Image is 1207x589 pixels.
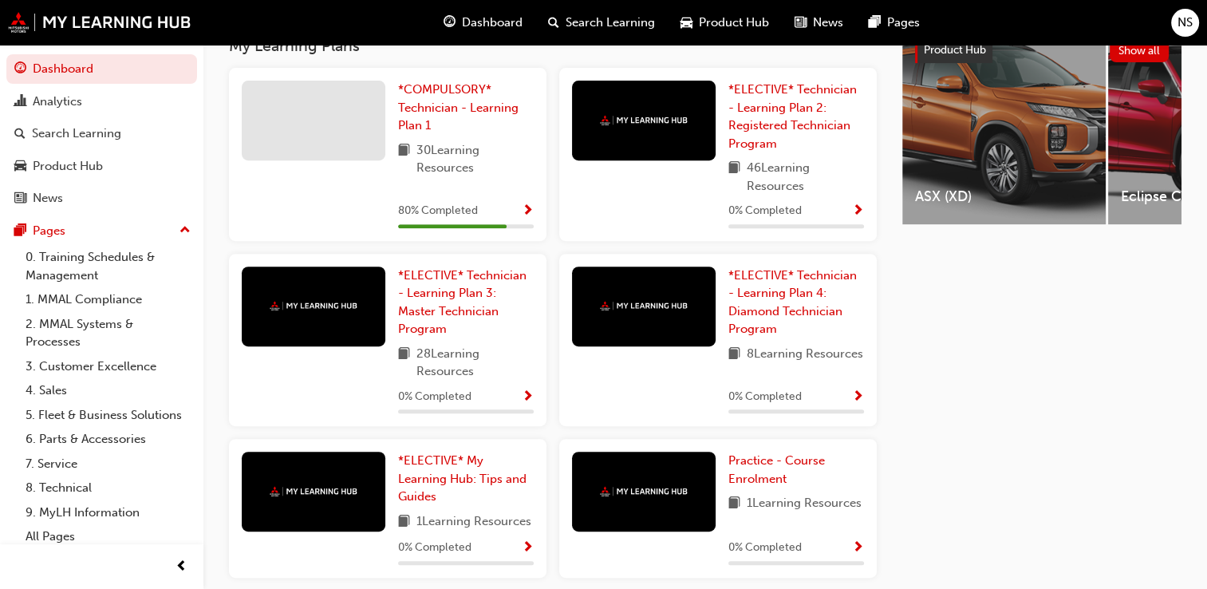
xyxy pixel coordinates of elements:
span: book-icon [398,141,410,177]
span: *ELECTIVE* My Learning Hub: Tips and Guides [398,453,527,504]
h3: My Learning Plans [229,37,877,55]
span: 0 % Completed [728,202,802,220]
a: guage-iconDashboard [431,6,535,39]
span: Show Progress [852,541,864,555]
button: Show Progress [522,387,534,407]
a: pages-iconPages [856,6,933,39]
button: Pages [6,216,197,246]
span: 1 Learning Resources [747,494,862,514]
span: 0 % Completed [398,388,471,406]
span: Show Progress [522,390,534,405]
a: news-iconNews [782,6,856,39]
span: 1 Learning Resources [416,512,531,532]
a: *ELECTIVE* Technician - Learning Plan 4: Diamond Technician Program [728,267,864,338]
a: 0. Training Schedules & Management [19,245,197,287]
img: mmal [600,301,688,311]
div: Product Hub [33,157,103,176]
span: 28 Learning Resources [416,345,534,381]
a: 4. Sales [19,378,197,403]
span: *ELECTIVE* Technician - Learning Plan 4: Diamond Technician Program [728,268,857,337]
span: 8 Learning Resources [747,345,863,365]
span: book-icon [728,494,740,514]
span: Show Progress [522,541,534,555]
span: pages-icon [869,13,881,33]
button: Show Progress [852,538,864,558]
span: ASX (XD) [915,188,1093,206]
span: car-icon [14,160,26,174]
button: NS [1171,9,1199,37]
div: Analytics [33,93,82,111]
span: pages-icon [14,224,26,239]
button: Show Progress [522,201,534,221]
button: Show Progress [852,201,864,221]
span: 0 % Completed [728,388,802,406]
a: 2. MMAL Systems & Processes [19,312,197,354]
span: car-icon [680,13,692,33]
span: Pages [887,14,920,32]
a: Practice - Course Enrolment [728,452,864,488]
span: book-icon [398,512,410,532]
span: Practice - Course Enrolment [728,453,825,486]
a: News [6,184,197,213]
span: *ELECTIVE* Technician - Learning Plan 2: Registered Technician Program [728,82,857,151]
span: prev-icon [176,557,187,577]
a: *COMPULSORY* Technician - Learning Plan 1 [398,81,534,135]
span: 46 Learning Resources [747,159,864,195]
span: search-icon [548,13,559,33]
img: mmal [600,486,688,496]
a: 9. MyLH Information [19,500,197,525]
img: mmal [600,115,688,125]
a: Analytics [6,87,197,117]
div: News [33,189,63,208]
img: mmal [8,12,191,33]
a: Dashboard [6,54,197,84]
a: All Pages [19,524,197,549]
img: mmal [270,301,357,311]
a: 6. Parts & Accessories [19,427,197,452]
span: Show Progress [522,204,534,219]
span: Product Hub [924,43,986,57]
a: search-iconSearch Learning [535,6,668,39]
button: DashboardAnalyticsSearch LearningProduct HubNews [6,51,197,216]
a: 1. MMAL Compliance [19,287,197,312]
a: Product HubShow all [915,38,1169,63]
button: Show all [1110,39,1170,62]
span: up-icon [179,220,191,241]
span: search-icon [14,127,26,141]
div: Pages [33,222,65,240]
span: 0 % Completed [728,539,802,557]
span: guage-icon [14,62,26,77]
span: Show Progress [852,390,864,405]
div: Search Learning [32,125,121,143]
a: Search Learning [6,119,197,148]
a: Product Hub [6,152,197,181]
span: book-icon [398,345,410,381]
span: Search Learning [566,14,655,32]
span: news-icon [14,192,26,206]
a: ASX (XD) [902,25,1106,224]
a: 7. Service [19,452,197,476]
a: *ELECTIVE* My Learning Hub: Tips and Guides [398,452,534,506]
a: car-iconProduct Hub [668,6,782,39]
a: 3. Customer Excellence [19,354,197,379]
span: Show Progress [852,204,864,219]
img: mmal [270,486,357,496]
a: 5. Fleet & Business Solutions [19,403,197,428]
span: news-icon [795,13,807,33]
button: Show Progress [852,387,864,407]
span: 0 % Completed [398,539,471,557]
span: book-icon [728,159,740,195]
span: Product Hub [699,14,769,32]
span: chart-icon [14,95,26,109]
span: book-icon [728,345,740,365]
span: 30 Learning Resources [416,141,534,177]
span: Dashboard [462,14,523,32]
span: *ELECTIVE* Technician - Learning Plan 3: Master Technician Program [398,268,527,337]
a: 8. Technical [19,476,197,500]
span: *COMPULSORY* Technician - Learning Plan 1 [398,82,519,132]
a: *ELECTIVE* Technician - Learning Plan 3: Master Technician Program [398,267,534,338]
button: Show Progress [522,538,534,558]
a: *ELECTIVE* Technician - Learning Plan 2: Registered Technician Program [728,81,864,152]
